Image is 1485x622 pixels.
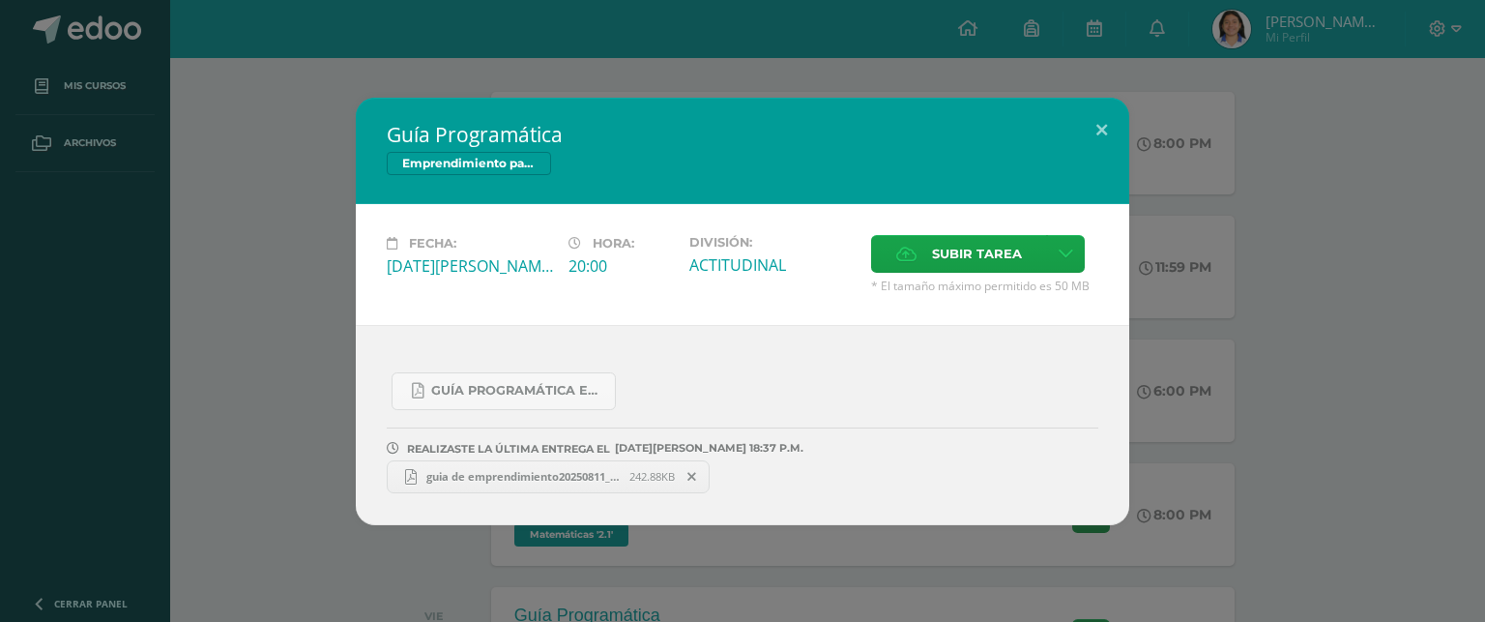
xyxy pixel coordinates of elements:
span: Subir tarea [932,236,1022,272]
h2: Guía Programática [387,121,1098,148]
span: guia de emprendimiento20250811_18312057.pdf [417,469,629,484]
div: 20:00 [568,255,674,277]
span: 242.88KB [629,469,675,484]
span: Fecha: [409,236,456,251]
span: Emprendimiento para la Productividad [387,152,551,175]
span: Remover entrega [676,466,709,488]
div: [DATE][PERSON_NAME] [387,255,553,277]
span: * El tamaño máximo permitido es 50 MB [871,278,1098,294]
button: Close (Esc) [1074,98,1129,163]
span: REALIZASTE LA ÚLTIMA ENTREGA EL [407,442,610,456]
a: Guía Programática Emprendimiento 2do Básico - 3 Bloque - [PERSON_NAME].pdf [392,372,616,410]
div: ACTITUDINAL [689,254,856,276]
span: Guía Programática Emprendimiento 2do Básico - 3 Bloque - [PERSON_NAME].pdf [431,383,605,399]
span: [DATE][PERSON_NAME] 18:37 P.M. [610,448,803,449]
a: guia de emprendimiento20250811_18312057.pdf 242.88KB [387,460,710,493]
label: División: [689,235,856,250]
span: Hora: [593,236,634,251]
